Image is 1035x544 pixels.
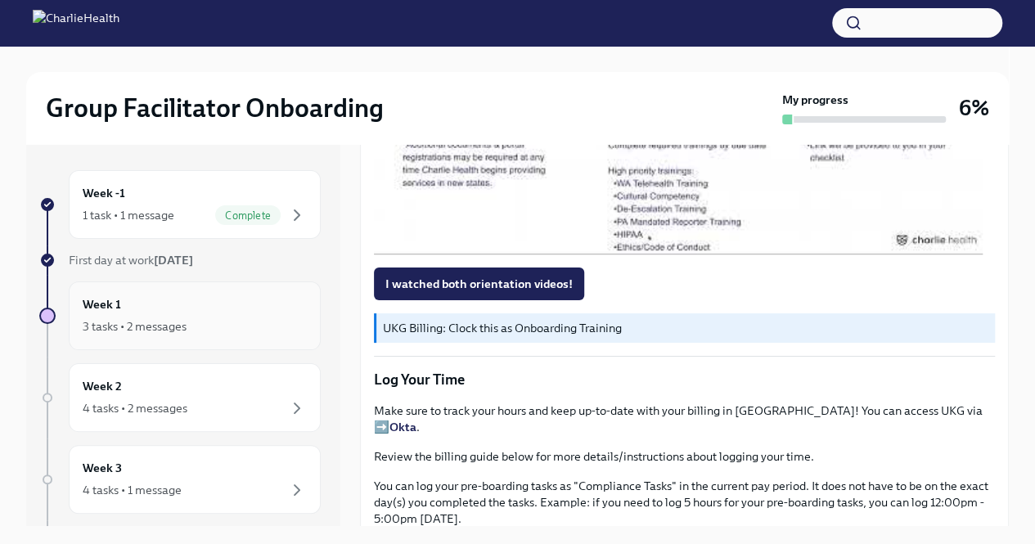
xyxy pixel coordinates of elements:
p: UKG Billing: Clock this as Onboarding Training [383,320,988,336]
h6: Week 3 [83,459,122,477]
button: I watched both orientation videos! [374,268,584,300]
p: Review the billing guide below for more details/instructions about logging your time. [374,448,995,465]
a: Okta [389,420,416,434]
strong: [DATE] [154,253,193,268]
p: You can log your pre-boarding tasks as "Compliance Tasks" in the current pay period. It does not ... [374,478,995,527]
a: Week 24 tasks • 2 messages [39,363,321,432]
h6: Week 1 [83,295,121,313]
a: Week 34 tasks • 1 message [39,445,321,514]
p: Log Your Time [374,370,995,389]
div: 3 tasks • 2 messages [83,318,187,335]
div: 4 tasks • 2 messages [83,400,187,416]
div: 1 task • 1 message [83,207,174,223]
a: Week 13 tasks • 2 messages [39,281,321,350]
strong: My progress [782,92,848,108]
a: First day at work[DATE] [39,252,321,268]
h6: Week 2 [83,377,122,395]
h6: Week -1 [83,184,125,202]
img: CharlieHealth [33,10,119,36]
h2: Group Facilitator Onboarding [46,92,384,124]
span: Complete [215,209,281,222]
div: 4 tasks • 1 message [83,482,182,498]
span: I watched both orientation videos! [385,276,573,292]
p: Make sure to track your hours and keep up-to-date with your billing in [GEOGRAPHIC_DATA]! You can... [374,402,995,435]
span: First day at work [69,253,193,268]
h3: 6% [959,93,989,123]
a: Week -11 task • 1 messageComplete [39,170,321,239]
